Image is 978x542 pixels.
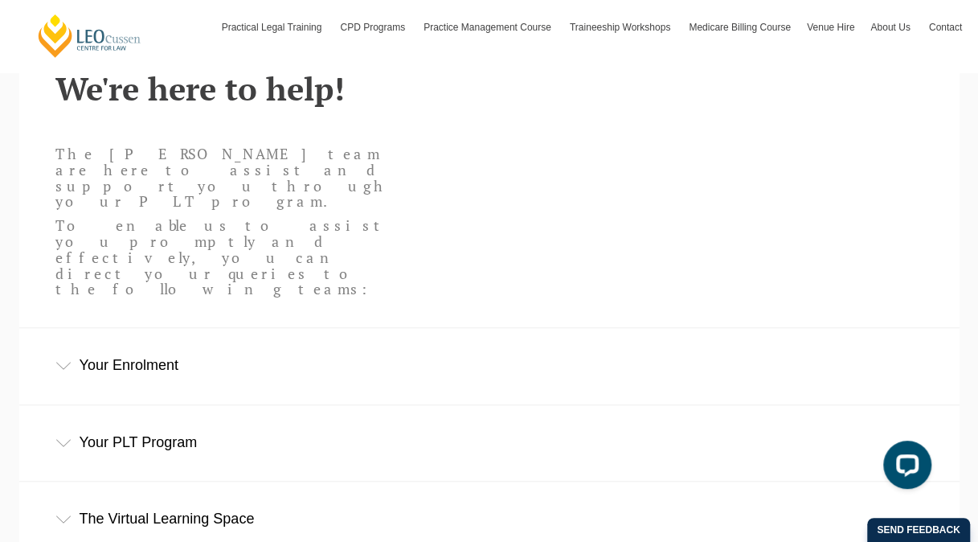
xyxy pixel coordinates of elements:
[55,71,923,106] h2: We're here to help!
[214,4,333,51] a: Practical Legal Training
[55,218,403,298] p: To enable us to assist you promptly and effectively, you can direct your queries to the following...
[55,146,403,210] p: The [PERSON_NAME] team are here to assist and support you through your PLT program.
[332,4,415,51] a: CPD Programs
[681,4,799,51] a: Medicare Billing Course
[870,434,938,502] iframe: LiveChat chat widget
[862,4,920,51] a: About Us
[36,13,143,59] a: [PERSON_NAME] Centre for Law
[921,4,970,51] a: Contact
[19,405,960,480] div: Your PLT Program
[562,4,681,51] a: Traineeship Workshops
[19,328,960,403] div: Your Enrolment
[415,4,562,51] a: Practice Management Course
[799,4,862,51] a: Venue Hire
